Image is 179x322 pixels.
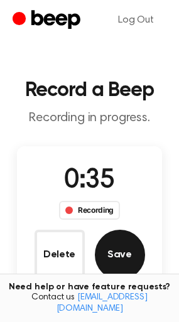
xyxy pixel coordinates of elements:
[8,292,171,314] span: Contact us
[57,293,148,313] a: [EMAIL_ADDRESS][DOMAIN_NAME]
[10,110,169,126] p: Recording in progress.
[59,201,120,220] div: Recording
[35,230,85,280] button: Delete Audio Record
[64,168,114,194] span: 0:35
[106,5,166,35] a: Log Out
[13,8,84,33] a: Beep
[10,80,169,100] h1: Record a Beep
[95,230,145,280] button: Save Audio Record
